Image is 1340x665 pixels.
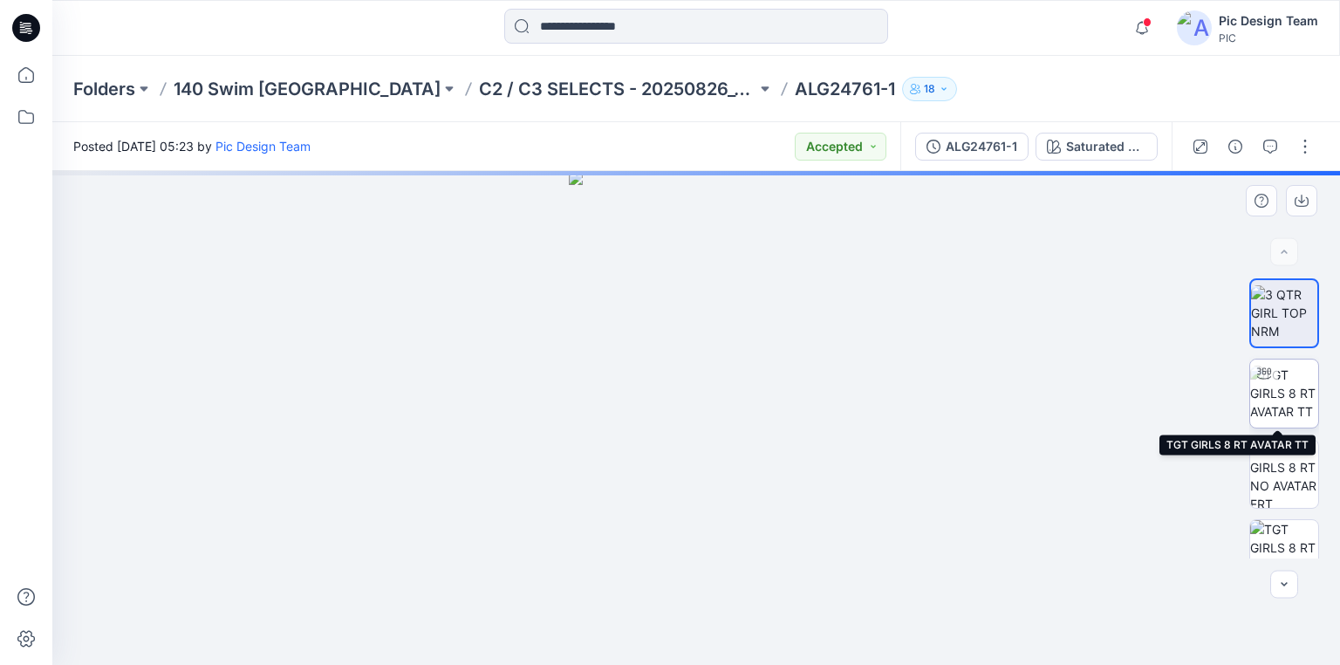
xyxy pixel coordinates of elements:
button: Details [1221,133,1249,161]
a: Pic Design Team [215,139,311,154]
p: 18 [924,79,935,99]
img: avatar [1177,10,1212,45]
img: TGT GIRLS 8 RT AVATAR TT [1250,366,1318,421]
img: 3 QTR GIRL TOP NRM [1251,285,1317,340]
span: Posted [DATE] 05:23 by [73,137,311,155]
div: PIC [1219,31,1318,45]
img: TGT GIRLS 8 RT NO AVATAR FRT [1250,440,1318,508]
div: Pic Design Team [1219,10,1318,31]
button: Saturated Palms [1036,133,1158,161]
img: TGT GIRLS 8 RT NO AVATAR SD [1250,520,1318,588]
button: ALG24761-1 [915,133,1029,161]
div: ALG24761-1 [946,137,1017,156]
a: 140 Swim [GEOGRAPHIC_DATA] [174,77,441,101]
p: ALG24761-1 [795,77,895,101]
a: Folders [73,77,135,101]
a: C2 / C3 SELECTS - 20250826_140_RC [479,77,756,101]
img: eyJhbGciOiJIUzI1NiIsImtpZCI6IjAiLCJzbHQiOiJzZXMiLCJ0eXAiOiJKV1QifQ.eyJkYXRhIjp7InR5cGUiOiJzdG9yYW... [569,171,823,665]
button: 18 [902,77,957,101]
div: Saturated Palms [1066,137,1146,156]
